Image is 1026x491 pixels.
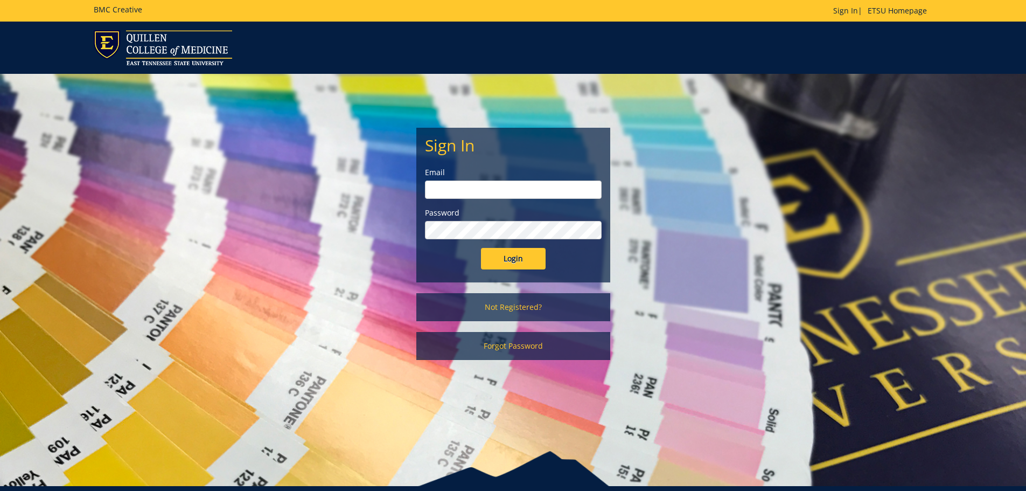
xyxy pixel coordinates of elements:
img: ETSU logo [94,30,232,65]
a: ETSU Homepage [862,5,932,16]
a: Forgot Password [416,332,610,360]
a: Sign In [833,5,858,16]
label: Password [425,208,602,218]
h5: BMC Creative [94,5,142,13]
label: Email [425,167,602,178]
p: | [833,5,932,16]
h2: Sign In [425,136,602,154]
input: Login [481,248,546,269]
a: Not Registered? [416,293,610,321]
